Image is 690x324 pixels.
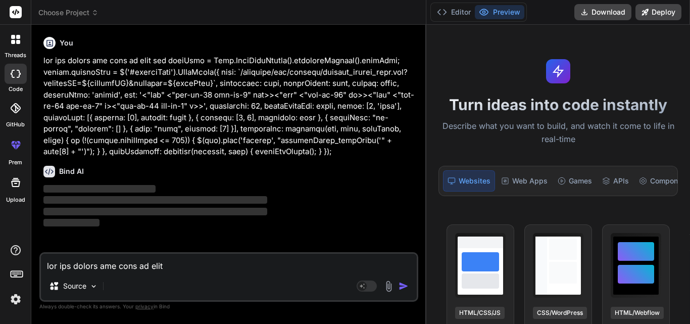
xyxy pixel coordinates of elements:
[475,5,524,19] button: Preview
[432,96,684,114] h1: Turn ideas into code instantly
[574,4,631,20] button: Download
[6,196,25,204] label: Upload
[433,5,475,19] button: Editor
[554,170,596,192] div: Games
[455,307,505,319] div: HTML/CSS/JS
[39,302,418,311] p: Always double-check its answers. Your in Bind
[63,281,86,291] p: Source
[611,307,664,319] div: HTML/Webflow
[9,158,22,167] label: prem
[6,120,25,129] label: GitHub
[9,85,23,94] label: code
[635,4,681,20] button: Deploy
[43,185,156,193] span: ‌
[59,166,84,176] h6: Bind AI
[598,170,633,192] div: APIs
[383,281,395,292] img: attachment
[60,38,73,48] h6: You
[443,170,495,192] div: Websites
[43,208,267,215] span: ‌
[7,291,24,308] img: settings
[89,282,98,291] img: Pick Models
[135,303,154,309] span: privacy
[38,8,98,18] span: Choose Project
[533,307,587,319] div: CSS/WordPress
[43,196,267,204] span: ‌
[497,170,552,192] div: Web Apps
[43,219,100,226] span: ‌
[432,120,684,146] p: Describe what you want to build, and watch it come to life in real-time
[5,51,26,60] label: threads
[399,281,409,291] img: icon
[43,55,416,158] p: lor ips dolors ame cons ad elit sed doeiUsmo = Temp.InciDiduNtutla().etdoloreMagnaal().enimAdmi; ...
